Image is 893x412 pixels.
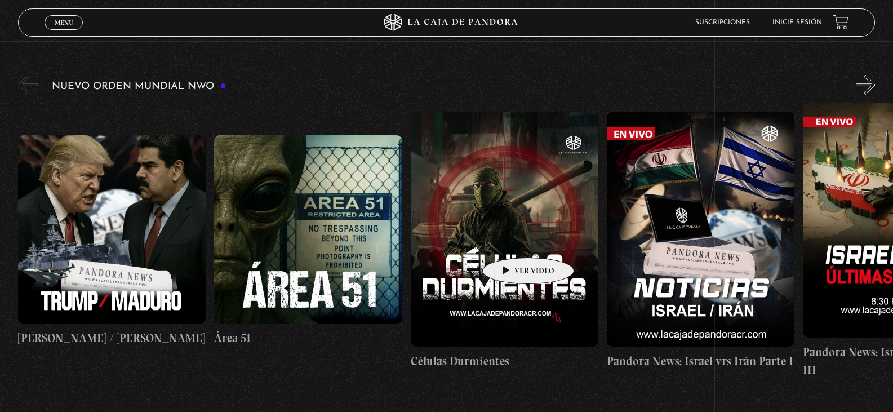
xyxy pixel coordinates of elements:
a: Suscripciones [695,19,750,26]
a: [PERSON_NAME] / [PERSON_NAME] [18,103,206,379]
a: Pandora News: Israel vrs Irán Parte I [607,103,794,379]
h4: Pandora News: Israel vrs Irán Parte I [607,352,794,370]
a: Área 51 [214,103,402,379]
h4: [PERSON_NAME] / [PERSON_NAME] [18,329,206,347]
button: Previous [18,75,38,95]
h3: Nuevo Orden Mundial NWO [52,81,226,92]
a: Células Durmientes [411,103,598,379]
a: Inicie sesión [772,19,822,26]
h4: Células Durmientes [411,352,598,370]
span: Cerrar [51,28,77,36]
button: Next [856,75,876,95]
a: View your shopping cart [833,15,848,30]
span: Menu [55,19,73,26]
h4: Área 51 [214,329,402,347]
